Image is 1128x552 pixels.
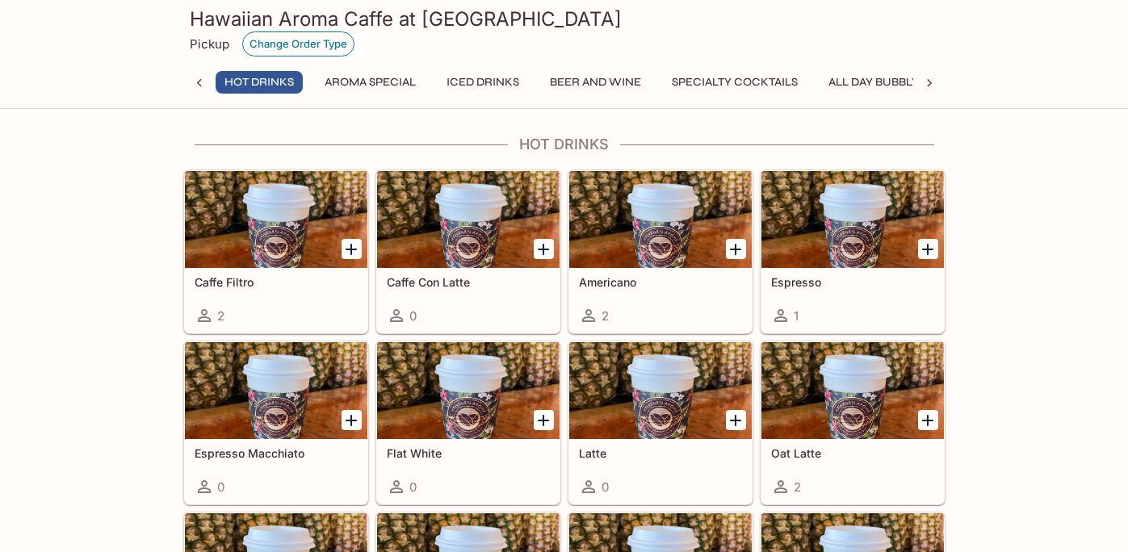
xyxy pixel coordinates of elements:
[761,170,945,333] a: Espresso1
[761,171,944,268] div: Espresso
[376,341,560,504] a: Flat White0
[761,341,945,504] a: Oat Latte2
[409,479,417,495] span: 0
[185,342,367,439] div: Espresso Macchiato
[316,71,425,94] button: Aroma Special
[190,36,229,52] p: Pickup
[190,6,939,31] h3: Hawaiian Aroma Caffe at [GEOGRAPHIC_DATA]
[771,275,934,289] h5: Espresso
[183,136,946,153] h4: Hot Drinks
[534,239,554,259] button: Add Caffe Con Latte
[568,341,753,504] a: Latte0
[771,446,934,460] h5: Oat Latte
[579,275,742,289] h5: Americano
[726,410,746,430] button: Add Latte
[569,171,752,268] div: Americano
[342,410,362,430] button: Add Espresso Macchiato
[242,31,354,56] button: Change Order Type
[185,171,367,268] div: Caffe Filtro
[377,342,560,439] div: Flat White
[820,71,928,94] button: All Day Bubbly
[217,308,224,324] span: 2
[918,239,938,259] button: Add Espresso
[409,308,417,324] span: 0
[195,446,358,460] h5: Espresso Macchiato
[216,71,303,94] button: Hot Drinks
[568,170,753,333] a: Americano2
[195,275,358,289] h5: Caffe Filtro
[184,341,368,504] a: Espresso Macchiato0
[602,479,609,495] span: 0
[579,446,742,460] h5: Latte
[663,71,807,94] button: Specialty Cocktails
[726,239,746,259] button: Add Americano
[534,410,554,430] button: Add Flat White
[602,308,609,324] span: 2
[438,71,528,94] button: Iced Drinks
[184,170,368,333] a: Caffe Filtro2
[387,446,550,460] h5: Flat White
[387,275,550,289] h5: Caffe Con Latte
[377,171,560,268] div: Caffe Con Latte
[794,479,801,495] span: 2
[569,342,752,439] div: Latte
[217,479,224,495] span: 0
[794,308,799,324] span: 1
[761,342,944,439] div: Oat Latte
[376,170,560,333] a: Caffe Con Latte0
[918,410,938,430] button: Add Oat Latte
[541,71,650,94] button: Beer and Wine
[342,239,362,259] button: Add Caffe Filtro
